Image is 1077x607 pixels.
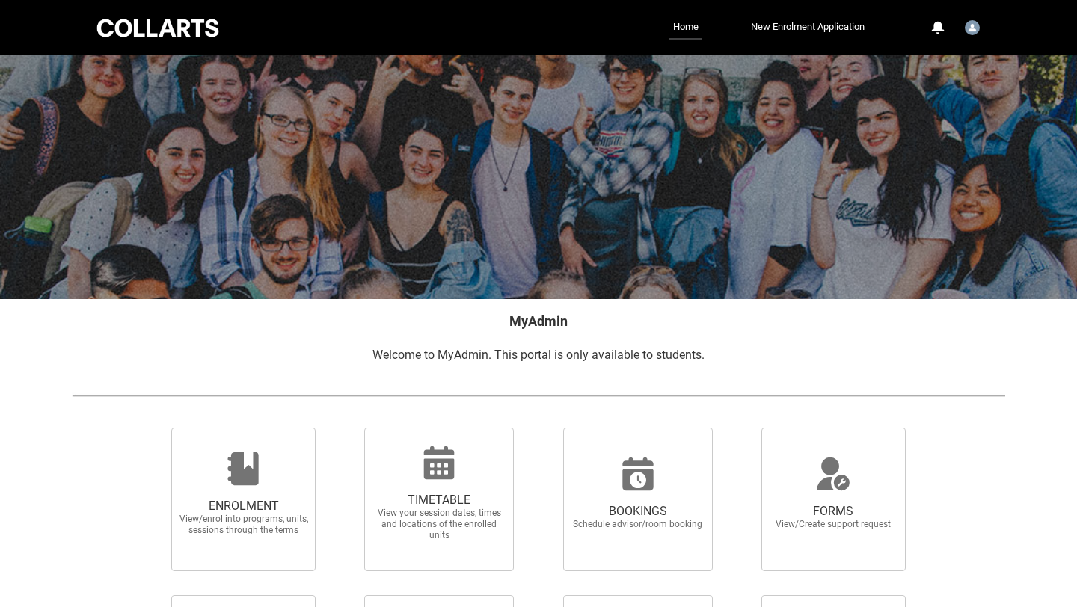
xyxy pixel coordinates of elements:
a: New Enrolment Application [747,16,868,38]
span: View/Create support request [767,519,899,530]
img: Student.halao.20252477 [965,20,980,35]
span: FORMS [767,504,899,519]
a: Home [669,16,702,40]
span: View/enrol into programs, units, sessions through the terms [178,514,310,536]
span: BOOKINGS [572,504,704,519]
span: Schedule advisor/room booking [572,519,704,530]
span: ENROLMENT [178,499,310,514]
button: User Profile Student.halao.20252477 [961,14,984,38]
span: Welcome to MyAdmin. This portal is only available to students. [372,348,705,362]
span: TIMETABLE [373,493,505,508]
h2: MyAdmin [72,311,1005,331]
span: View your session dates, times and locations of the enrolled units [373,508,505,541]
